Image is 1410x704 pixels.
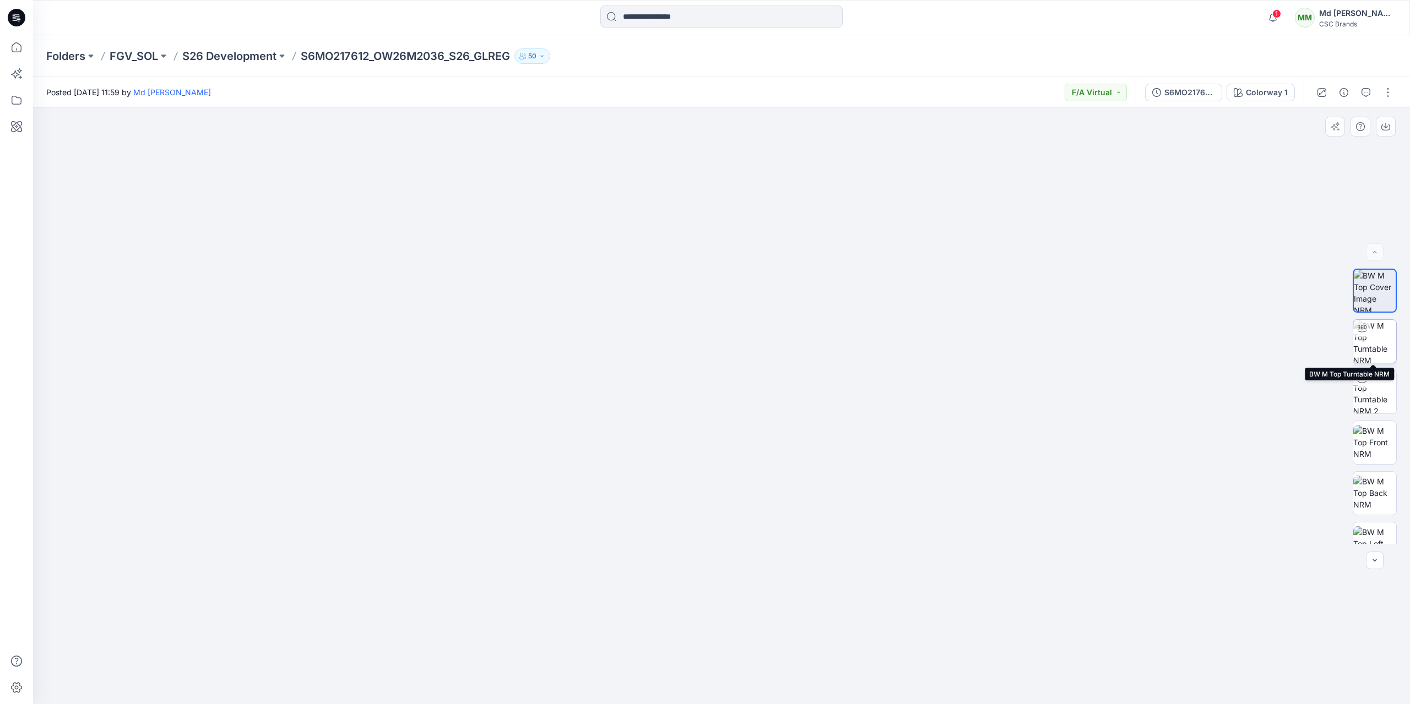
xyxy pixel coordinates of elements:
div: MM [1295,8,1315,28]
span: 1 [1272,9,1281,18]
div: Md [PERSON_NAME] [1319,7,1396,20]
div: Colorway 1 [1246,86,1288,99]
div: CSC Brands [1319,20,1396,28]
img: BW M Top Left NRM [1353,526,1396,561]
a: FGV_SOL [110,48,158,64]
p: S6MO217612_OW26M2036_S26_GLREG [301,48,510,64]
a: Folders [46,48,85,64]
img: BW M Top Front NRM [1353,425,1396,460]
img: BW M Top Back NRM [1353,476,1396,510]
a: S26 Development [182,48,276,64]
p: 50 [528,50,536,62]
div: S6MO217612_OW26M2036_S26_GLREG_VFA [1164,86,1215,99]
img: BW M Top Cover Image NRM [1354,270,1396,312]
button: S6MO217612_OW26M2036_S26_GLREG_VFA [1145,84,1222,101]
img: BW M Top Turntable NRM 2 [1353,370,1396,413]
button: Details [1335,84,1353,101]
img: BW M Top Turntable NRM [1353,320,1396,363]
a: Md [PERSON_NAME] [133,88,211,97]
img: eyJhbGciOiJIUzI1NiIsImtpZCI6IjAiLCJzbHQiOiJzZXMiLCJ0eXAiOiJKV1QifQ.eyJkYXRhIjp7InR5cGUiOiJzdG9yYW... [364,89,1080,704]
button: 50 [514,48,550,64]
button: Colorway 1 [1227,84,1295,101]
span: Posted [DATE] 11:59 by [46,86,211,98]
